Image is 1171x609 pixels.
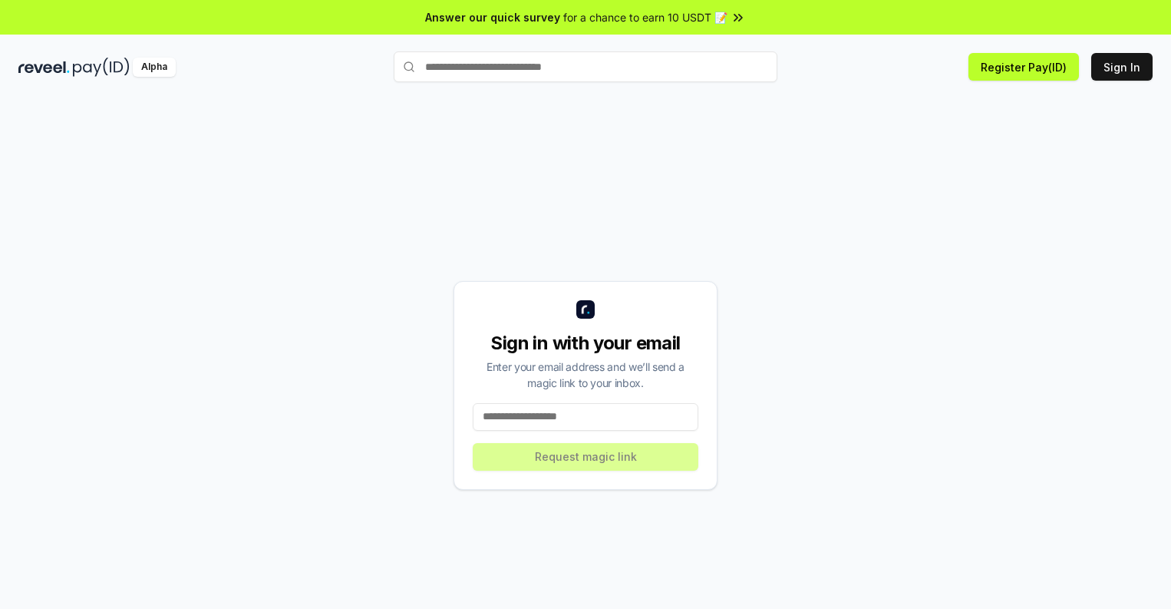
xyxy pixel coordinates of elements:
img: pay_id [73,58,130,77]
img: reveel_dark [18,58,70,77]
div: Alpha [133,58,176,77]
button: Register Pay(ID) [968,53,1079,81]
button: Sign In [1091,53,1153,81]
img: logo_small [576,300,595,319]
div: Enter your email address and we’ll send a magic link to your inbox. [473,359,698,391]
span: for a chance to earn 10 USDT 📝 [563,9,727,25]
span: Answer our quick survey [425,9,560,25]
div: Sign in with your email [473,331,698,356]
